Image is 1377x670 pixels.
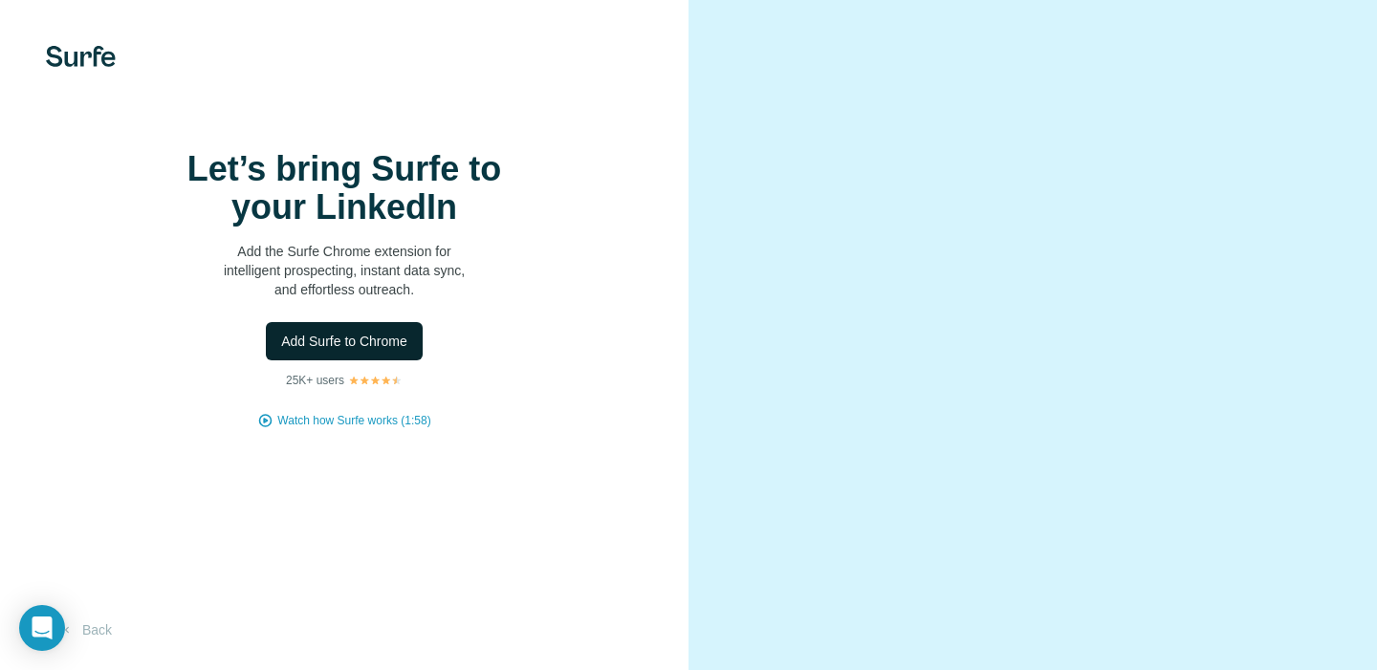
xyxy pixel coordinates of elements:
button: Add Surfe to Chrome [266,322,423,360]
img: Rating Stars [348,375,403,386]
p: 25K+ users [286,372,344,389]
button: Back [46,613,125,647]
button: Watch how Surfe works (1:58) [277,412,430,429]
h1: Let’s bring Surfe to your LinkedIn [153,150,535,227]
div: Open Intercom Messenger [19,605,65,651]
img: Surfe's logo [46,46,116,67]
p: Add the Surfe Chrome extension for intelligent prospecting, instant data sync, and effortless out... [153,242,535,299]
span: Add Surfe to Chrome [281,332,407,351]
